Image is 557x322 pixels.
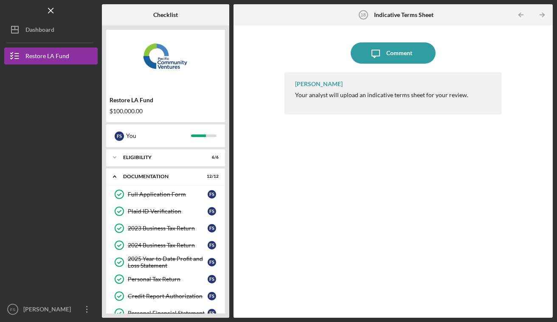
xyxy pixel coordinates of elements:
div: 2025 Year to Date Profit and Loss Statement [128,255,208,269]
div: 2023 Business Tax Return [128,225,208,232]
a: Full Application FormFS [110,186,221,203]
div: Restore LA Fund [25,48,69,67]
a: Personal Tax ReturnFS [110,271,221,288]
div: F S [115,132,124,141]
div: Personal Financial Statement [128,310,208,316]
div: F S [208,258,216,266]
b: Indicative Terms Sheet [374,11,433,18]
div: F S [208,190,216,199]
button: Comment [351,42,436,64]
div: Your analyst will upload an indicative terms sheet for your review. [295,92,468,98]
div: Full Application Form [128,191,208,198]
div: Restore LA Fund [110,97,222,104]
div: Dashboard [25,21,54,40]
button: FS[PERSON_NAME] [4,301,98,318]
a: 2025 Year to Date Profit and Loss StatementFS [110,254,221,271]
img: Product logo [106,34,225,85]
a: Credit Report AuthorizationFS [110,288,221,305]
div: $100,000.00 [110,108,222,115]
div: F S [208,224,216,232]
div: Comment [386,42,412,64]
div: F S [208,292,216,300]
div: F S [208,309,216,317]
div: F S [208,275,216,283]
div: Personal Tax Return [128,276,208,283]
button: Dashboard [4,21,98,38]
tspan: 18 [360,12,366,17]
a: 2023 Business Tax ReturnFS [110,220,221,237]
a: Plaid ID VerificationFS [110,203,221,220]
a: 2024 Business Tax ReturnFS [110,237,221,254]
button: Restore LA Fund [4,48,98,64]
div: F S [208,207,216,216]
div: [PERSON_NAME] [21,301,76,320]
div: F S [208,241,216,249]
text: FS [10,307,15,312]
div: [PERSON_NAME] [295,81,343,87]
div: You [126,129,191,143]
div: Eligibility [123,155,197,160]
div: Plaid ID Verification [128,208,208,215]
a: Personal Financial StatementFS [110,305,221,322]
div: 12 / 12 [203,174,219,179]
div: 6 / 6 [203,155,219,160]
b: Checklist [153,11,178,18]
div: Documentation [123,174,197,179]
div: 2024 Business Tax Return [128,242,208,249]
div: Credit Report Authorization [128,293,208,300]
